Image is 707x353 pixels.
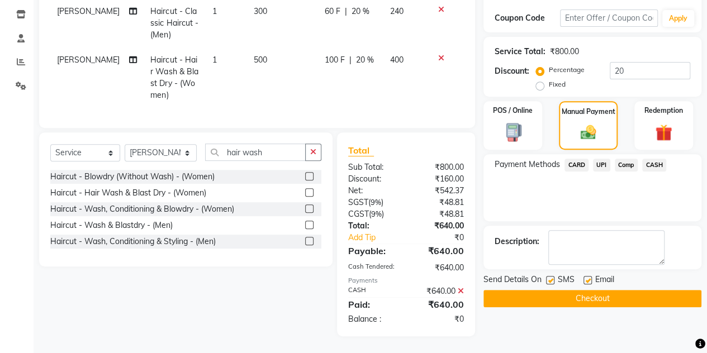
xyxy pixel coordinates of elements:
span: Comp [615,159,638,171]
span: Haircut - Classic Haircut - (Men) [150,6,198,40]
span: Email [595,274,614,288]
div: Coupon Code [495,12,560,24]
button: Apply [662,10,694,27]
div: Haircut - Wash & Blastdry - (Men) [50,220,173,231]
span: Payment Methods [495,159,560,170]
div: Discount: [495,65,529,77]
div: ( ) [340,208,406,220]
a: Add Tip [340,232,417,244]
div: Haircut - Hair Wash & Blast Dry - (Women) [50,187,206,199]
img: _pos-terminal.svg [499,122,526,142]
div: Cash Tendered: [340,262,406,274]
input: Search or Scan [205,144,306,161]
div: ₹640.00 [406,220,472,232]
span: [PERSON_NAME] [57,6,120,16]
span: UPI [593,159,610,171]
div: Payable: [340,244,406,257]
span: 500 [254,55,267,65]
span: SMS [558,274,575,288]
span: CGST [348,209,369,219]
img: _cash.svg [576,123,601,141]
span: 240 [390,6,403,16]
span: CASH [642,159,666,171]
div: Haircut - Wash, Conditioning & Styling - (Men) [50,236,216,247]
span: 9% [371,198,381,207]
div: Sub Total: [340,161,406,173]
span: 1 [212,55,217,65]
div: ₹640.00 [406,298,472,311]
span: SGST [348,197,368,207]
img: _gift.svg [650,122,677,143]
div: ₹800.00 [550,46,579,58]
label: Fixed [549,79,566,89]
div: Balance : [340,313,406,325]
div: Paid: [340,298,406,311]
label: POS / Online [493,106,533,116]
label: Redemption [644,106,683,116]
span: 20 % [356,54,374,66]
label: Manual Payment [562,107,615,117]
div: ₹0 [406,313,472,325]
div: Net: [340,185,406,197]
div: Total: [340,220,406,232]
div: ₹542.37 [406,185,472,197]
span: | [345,6,347,17]
div: ₹48.81 [406,197,472,208]
div: Description: [495,236,539,247]
div: ( ) [340,197,406,208]
span: 400 [390,55,403,65]
label: Percentage [549,65,585,75]
span: 9% [371,209,382,218]
button: Checkout [483,290,701,307]
span: 100 F [325,54,345,66]
div: ₹800.00 [406,161,472,173]
span: 300 [254,6,267,16]
span: Total [348,145,374,156]
div: ₹640.00 [406,244,472,257]
span: Haircut - Hair Wash & Blast Dry - (Women) [150,55,198,100]
span: CARD [564,159,589,171]
div: ₹48.81 [406,208,472,220]
div: CASH [340,285,406,297]
div: ₹640.00 [406,262,472,274]
div: Discount: [340,173,406,185]
div: Payments [348,276,464,285]
span: 1 [212,6,217,16]
span: Send Details On [483,274,542,288]
div: Service Total: [495,46,545,58]
span: 20 % [352,6,369,17]
span: 60 F [325,6,340,17]
div: Haircut - Blowdry (Without Wash) - (Women) [50,171,215,183]
span: [PERSON_NAME] [57,55,120,65]
div: Haircut - Wash, Conditioning & Blowdry - (Women) [50,203,234,215]
div: ₹0 [417,232,472,244]
span: | [349,54,352,66]
div: ₹160.00 [406,173,472,185]
input: Enter Offer / Coupon Code [560,9,658,27]
div: ₹640.00 [406,285,472,297]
